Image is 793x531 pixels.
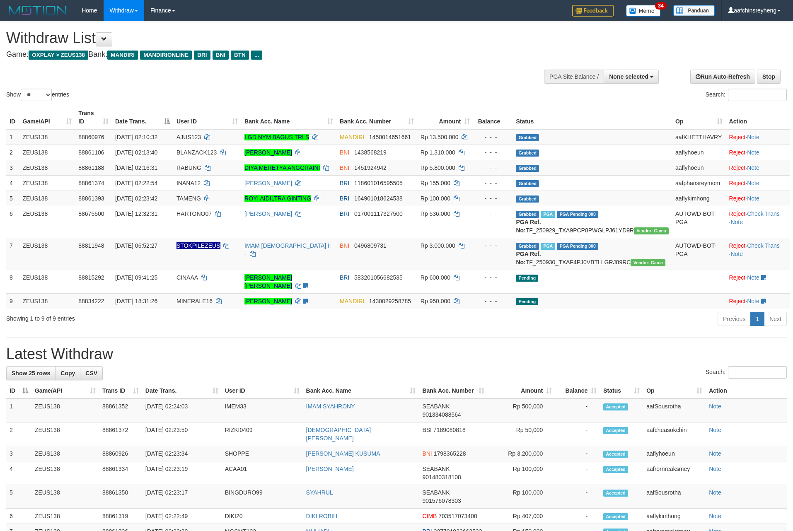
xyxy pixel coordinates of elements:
td: IMEM33 [222,398,303,422]
th: Game/API: activate to sort column ascending [31,383,99,398]
span: Rp 13.500.000 [421,134,459,140]
td: aafKHETTHAVRY [672,129,726,145]
td: · [726,175,790,191]
a: Note [730,219,743,225]
span: BNI [340,149,349,156]
td: Rp 50,000 [488,422,555,446]
input: Search: [728,89,787,101]
a: Note [709,513,721,519]
span: MANDIRIONLINE [140,51,192,60]
span: OXPLAY > ZEUS138 [29,51,88,60]
th: Game/API: activate to sort column ascending [19,106,75,129]
a: [PERSON_NAME] KUSUMA [306,450,380,457]
h1: Withdraw List [6,30,520,46]
span: Grabbed [516,196,539,203]
span: HARTONO07 [176,210,212,217]
span: SEABANK [422,489,450,496]
span: [DATE] 18:31:26 [115,298,157,304]
span: Copy 901576078303 to clipboard [422,497,461,504]
a: Reject [729,180,746,186]
td: [DATE] 02:24:03 [142,398,222,422]
span: Copy 1430029258785 to clipboard [369,298,411,304]
span: 88834222 [78,298,104,304]
span: Copy 1450014651661 to clipboard [369,134,411,140]
td: 5 [6,191,19,206]
td: 3 [6,160,19,175]
span: 88815292 [78,274,104,281]
a: Reject [729,242,746,249]
span: Copy 1798365228 to clipboard [434,450,466,457]
td: ZEUS138 [19,191,75,206]
img: MOTION_logo.png [6,4,69,17]
div: - - - [476,241,509,250]
td: ZEUS138 [19,160,75,175]
td: 88861319 [99,509,142,524]
span: ... [251,51,262,60]
span: [DATE] 09:41:25 [115,274,157,281]
label: Search: [706,366,787,379]
th: Action [706,383,787,398]
span: BLANZACK123 [176,149,217,156]
span: PGA Pending [557,243,598,250]
a: Previous [718,312,751,326]
td: TF_250930_TXAF4PJ0VBTLLGRJ89RC [513,238,672,270]
a: [PERSON_NAME] [244,180,292,186]
a: Note [709,403,721,410]
td: · [726,129,790,145]
th: Date Trans.: activate to sort column ascending [142,383,222,398]
a: SYAHRUL [306,489,333,496]
span: Pending [516,275,538,282]
a: Reject [729,274,746,281]
span: MANDIRI [340,134,364,140]
div: - - - [476,179,509,187]
a: DIKI ROBIH [306,513,337,519]
span: Copy 1438568219 to clipboard [354,149,387,156]
a: [PERSON_NAME] [306,466,354,472]
td: ZEUS138 [19,293,75,309]
th: User ID: activate to sort column ascending [173,106,241,129]
th: Amount: activate to sort column ascending [417,106,474,129]
a: IMAM SYAHRONY [306,403,355,410]
a: Reject [729,149,746,156]
a: Note [747,195,759,202]
a: Note [730,251,743,257]
span: Grabbed [516,243,539,250]
td: SHOPPE [222,446,303,461]
td: 4 [6,461,31,485]
th: Date Trans.: activate to sort column descending [112,106,173,129]
span: Rp 600.000 [421,274,450,281]
h4: Game: Bank: [6,51,520,59]
span: 34 [655,2,666,10]
th: ID [6,106,19,129]
div: - - - [476,148,509,157]
span: Copy [60,370,75,377]
td: 88861350 [99,485,142,509]
td: 5 [6,485,31,509]
a: Check Trans [747,210,780,217]
span: BRI [340,195,349,202]
a: Note [747,149,759,156]
td: ZEUS138 [19,129,75,145]
td: ZEUS138 [31,461,99,485]
a: Run Auto-Refresh [690,70,755,84]
span: Show 25 rows [12,370,50,377]
td: 88861352 [99,398,142,422]
input: Search: [728,366,787,379]
td: Rp 3,200,000 [488,446,555,461]
a: DIYA MERETYA ANGGRAINI [244,164,320,171]
td: AUTOWD-BOT-PGA [672,206,726,238]
th: Bank Acc. Name: activate to sort column ascending [303,383,419,398]
span: BRI [340,210,349,217]
span: Rp 155.000 [421,180,450,186]
th: Balance: activate to sort column ascending [555,383,600,398]
a: [PERSON_NAME] [PERSON_NAME] [244,274,292,289]
td: aaflykimhong [672,191,726,206]
th: Trans ID: activate to sort column ascending [75,106,112,129]
td: · [726,145,790,160]
span: Grabbed [516,180,539,187]
span: Copy 703517073400 to clipboard [438,513,477,519]
td: ZEUS138 [31,398,99,422]
span: Accepted [603,513,628,520]
span: 88861374 [78,180,104,186]
span: 88861393 [78,195,104,202]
